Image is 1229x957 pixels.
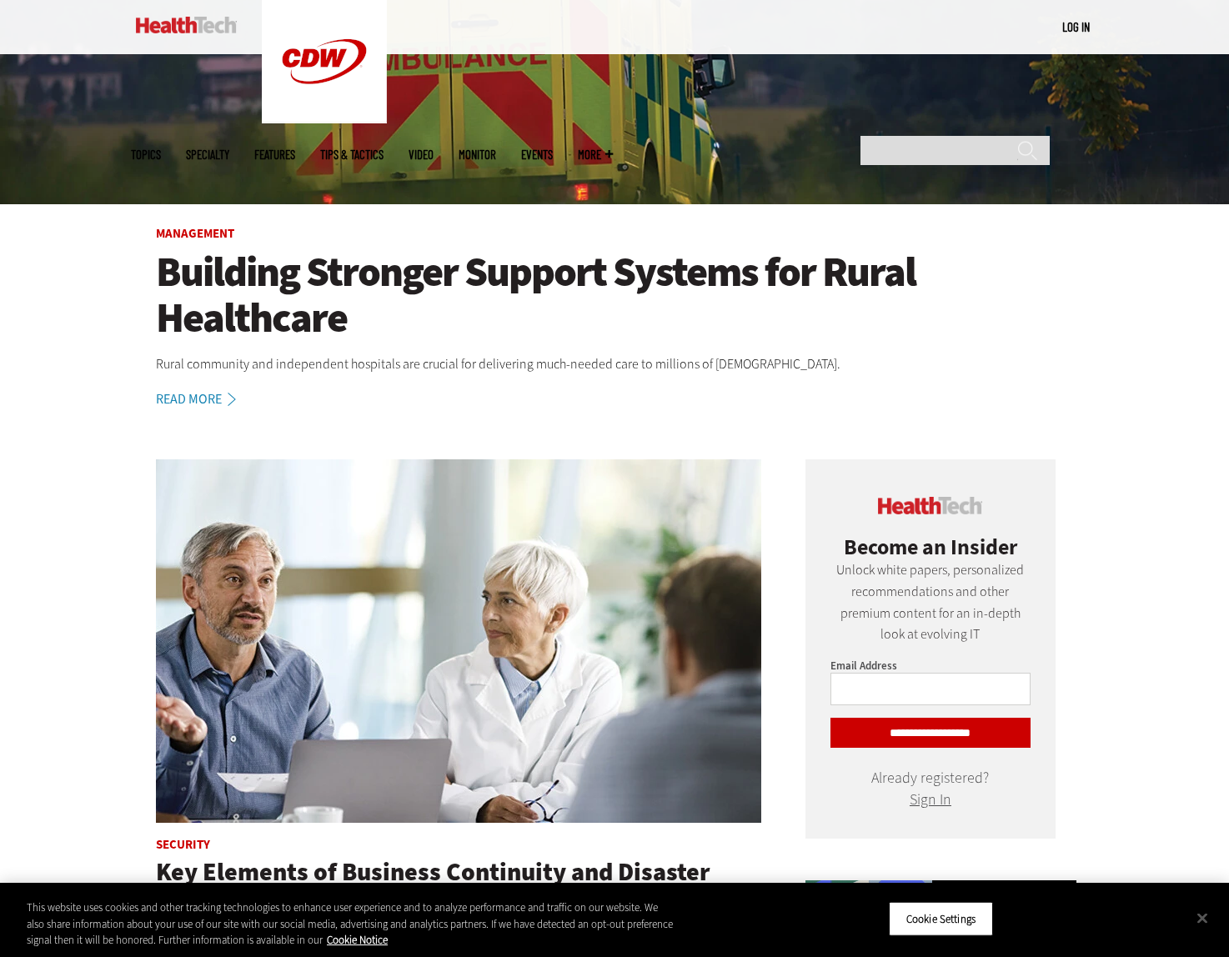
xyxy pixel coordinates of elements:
[262,110,387,128] a: CDW
[136,17,237,33] img: Home
[1062,18,1090,36] div: User menu
[409,148,434,161] a: Video
[830,773,1031,805] div: Already registered?
[27,899,676,949] div: This website uses cookies and other tracking technologies to enhance user experience and to analy...
[156,353,1073,375] p: Rural community and independent hospitals are crucial for delivering much-needed care to millions...
[578,148,613,161] span: More
[156,459,761,823] img: incident response team discusses around a table
[254,148,295,161] a: Features
[1062,19,1090,34] a: Log in
[830,559,1031,644] p: Unlock white papers, personalized recommendations and other premium content for an in-depth look ...
[830,659,897,673] label: Email Address
[156,249,1073,341] a: Building Stronger Support Systems for Rural Healthcare
[1184,899,1221,936] button: Close
[889,901,993,936] button: Cookie Settings
[521,148,553,161] a: Events
[910,789,951,809] a: Sign In
[156,836,210,853] a: Security
[878,497,982,514] img: cdw insider logo
[186,148,229,161] span: Specialty
[131,148,161,161] span: Topics
[156,393,254,406] a: Read More
[156,855,710,914] a: Key Elements of Business Continuity and Disaster Recovery for Healthcare
[156,225,234,242] a: Management
[459,148,496,161] a: MonITor
[844,533,1017,561] span: Become an Insider
[156,459,761,825] a: incident response team discusses around a table
[320,148,384,161] a: Tips & Tactics
[327,933,388,947] a: More information about your privacy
